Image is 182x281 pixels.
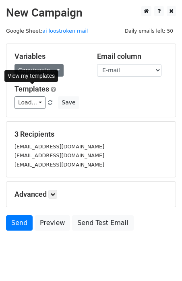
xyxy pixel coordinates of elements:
small: Google Sheet: [6,28,88,34]
a: Preview [35,215,70,231]
small: [EMAIL_ADDRESS][DOMAIN_NAME] [14,144,104,150]
a: Daily emails left: 50 [122,28,176,34]
a: Templates [14,85,49,93]
span: Daily emails left: 50 [122,27,176,35]
a: ai loostroken mail [42,28,88,34]
h2: New Campaign [6,6,176,20]
small: [EMAIL_ADDRESS][DOMAIN_NAME] [14,162,104,168]
div: View my templates [4,70,58,82]
small: [EMAIL_ADDRESS][DOMAIN_NAME] [14,152,104,158]
h5: Variables [14,52,85,61]
iframe: Chat Widget [142,242,182,281]
button: Save [58,96,79,109]
a: Send Test Email [72,215,133,231]
a: Copy/paste... [14,64,64,77]
a: Load... [14,96,45,109]
h5: Email column [97,52,168,61]
h5: 3 Recipients [14,130,168,139]
a: Send [6,215,33,231]
h5: Advanced [14,190,168,199]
